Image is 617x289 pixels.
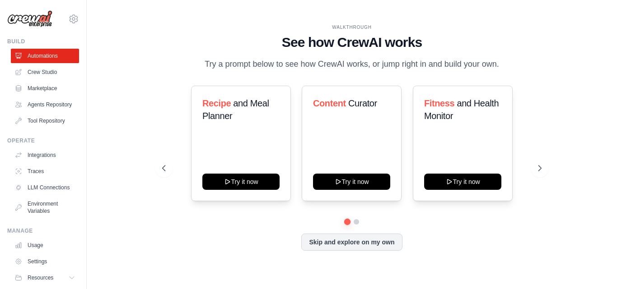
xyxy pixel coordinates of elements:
span: Curator [348,98,377,108]
a: Marketplace [11,81,79,96]
a: Traces [11,164,79,179]
button: Try it now [424,174,501,190]
p: Try a prompt below to see how CrewAI works, or jump right in and build your own. [200,58,504,71]
a: Usage [11,238,79,252]
div: Operate [7,137,79,144]
a: Tool Repository [11,114,79,128]
div: Manage [7,227,79,234]
span: and Meal Planner [202,98,269,121]
button: Try it now [202,174,280,190]
span: Fitness [424,98,454,108]
button: Resources [11,271,79,285]
span: Recipe [202,98,231,108]
span: and Health Monitor [424,98,499,121]
a: Agents Repository [11,97,79,112]
div: WALKTHROUGH [162,24,542,31]
a: Automations [11,49,79,63]
button: Skip and explore on my own [301,234,402,251]
img: Logo [7,10,52,28]
span: Content [313,98,346,108]
h1: See how CrewAI works [162,34,542,50]
a: Integrations [11,148,79,162]
div: Build [7,38,79,45]
a: Environment Variables [11,197,79,218]
span: Resources [28,274,53,281]
a: Crew Studio [11,65,79,79]
a: Settings [11,254,79,269]
a: LLM Connections [11,180,79,195]
button: Try it now [313,174,390,190]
